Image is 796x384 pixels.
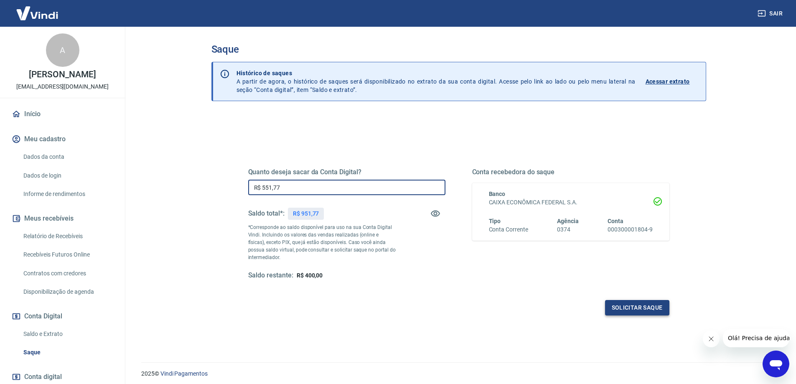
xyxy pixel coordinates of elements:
a: Informe de rendimentos [20,186,115,203]
p: 2025 © [141,369,776,378]
button: Meu cadastro [10,130,115,148]
span: Conta [608,218,623,224]
a: Contratos com credores [20,265,115,282]
span: Olá! Precisa de ajuda? [5,6,70,13]
a: Recebíveis Futuros Online [20,246,115,263]
a: Saldo e Extrato [20,326,115,343]
button: Conta Digital [10,307,115,326]
button: Solicitar saque [605,300,669,315]
h3: Saque [211,43,706,55]
a: Vindi Pagamentos [160,370,208,377]
a: Dados da conta [20,148,115,165]
iframe: Mensagem da empresa [723,329,789,347]
div: A [46,33,79,67]
h5: Conta recebedora do saque [472,168,669,176]
p: Histórico de saques [237,69,636,77]
p: [PERSON_NAME] [29,70,96,79]
a: Relatório de Recebíveis [20,228,115,245]
h6: 0374 [557,225,579,234]
h6: Conta Corrente [489,225,528,234]
p: [EMAIL_ADDRESS][DOMAIN_NAME] [16,82,109,91]
span: Conta digital [24,371,62,383]
h5: Saldo total*: [248,209,285,218]
a: Acessar extrato [646,69,699,94]
h6: 000300001804-9 [608,225,652,234]
span: R$ 400,00 [297,272,323,279]
p: Acessar extrato [646,77,690,86]
h6: CAIXA ECONÔMICA FEDERAL S.A. [489,198,653,207]
p: A partir de agora, o histórico de saques será disponibilizado no extrato da sua conta digital. Ac... [237,69,636,94]
span: Tipo [489,218,501,224]
a: Início [10,105,115,123]
img: Vindi [10,0,64,26]
p: R$ 951,77 [293,209,319,218]
a: Saque [20,344,115,361]
h5: Saldo restante: [248,271,293,280]
button: Meus recebíveis [10,209,115,228]
a: Dados de login [20,167,115,184]
p: *Corresponde ao saldo disponível para uso na sua Conta Digital Vindi. Incluindo os valores das ve... [248,224,396,261]
iframe: Botão para abrir a janela de mensagens [763,351,789,377]
span: Agência [557,218,579,224]
h5: Quanto deseja sacar da Conta Digital? [248,168,445,176]
button: Sair [756,6,786,21]
a: Disponibilização de agenda [20,283,115,300]
iframe: Fechar mensagem [703,331,720,347]
span: Banco [489,191,506,197]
